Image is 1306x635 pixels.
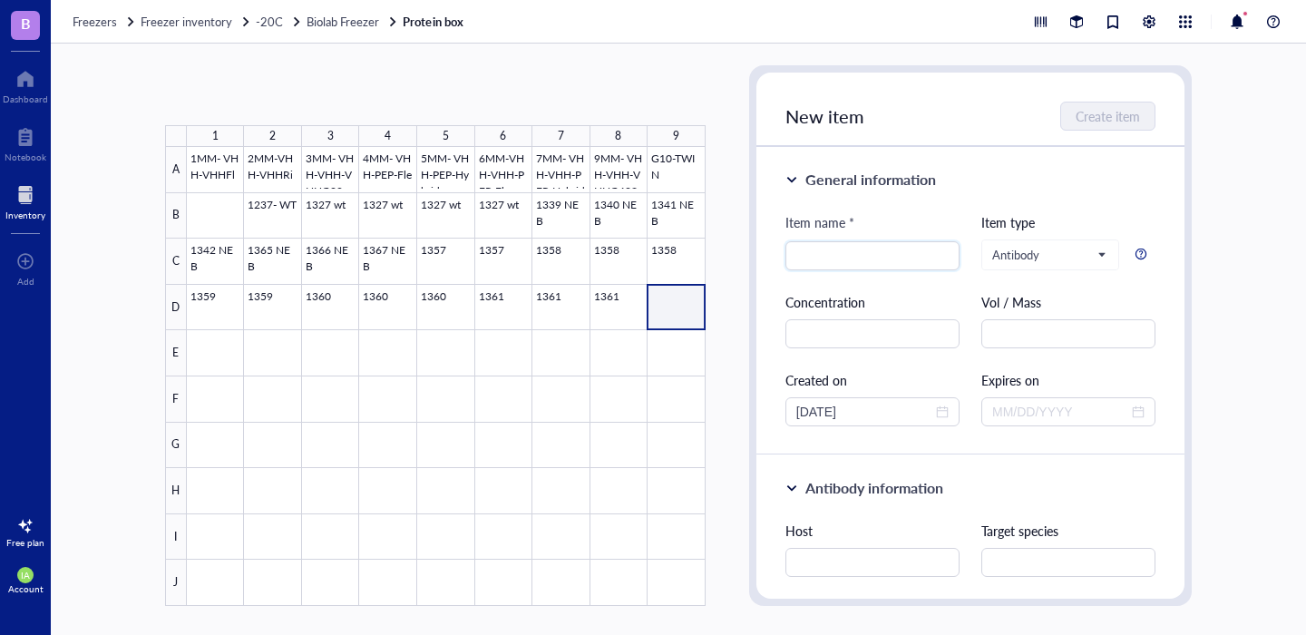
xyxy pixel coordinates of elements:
a: Dashboard [3,64,48,104]
div: F [165,376,187,423]
a: Protein box [403,14,466,30]
div: 9 [673,125,679,147]
div: Expires on [981,370,1155,390]
div: Dashboard [3,93,48,104]
a: -20CBiolab Freezer [256,14,399,30]
div: Free plan [6,537,44,548]
div: C [165,239,187,285]
a: Notebook [5,122,46,162]
div: Target species [981,521,1155,541]
div: J [165,560,187,606]
a: Freezers [73,14,137,30]
span: IA [21,570,30,581]
div: 3 [327,125,334,147]
span: Antibody [992,247,1105,263]
input: MM/DD/YYYY [992,402,1128,422]
span: B [21,12,31,34]
div: Item type [981,212,1155,232]
span: New item [785,103,864,129]
div: E [165,330,187,376]
input: MM/DD/YYYY [796,402,932,422]
div: 1 [212,125,219,147]
div: B [165,193,187,239]
div: A [165,147,187,193]
div: Created on [785,370,960,390]
button: Create item [1060,102,1155,131]
div: Host [785,521,960,541]
span: Freezer inventory [141,13,232,30]
a: Freezer inventory [141,14,252,30]
div: Account [8,583,44,594]
span: -20C [256,13,283,30]
div: Item name [785,212,854,232]
div: D [165,285,187,331]
a: Inventory [5,181,45,220]
div: Add [17,276,34,287]
div: Notebook [5,151,46,162]
div: 6 [500,125,506,147]
div: G [165,423,187,469]
div: Primary / Secondary [785,599,1155,619]
div: H [165,468,187,514]
div: Vol / Mass [981,292,1155,312]
span: Biolab Freezer [307,13,379,30]
div: 2 [269,125,276,147]
div: 7 [558,125,564,147]
div: 4 [385,125,391,147]
span: Freezers [73,13,117,30]
div: Antibody information [805,477,943,499]
div: Inventory [5,210,45,220]
div: 5 [443,125,449,147]
div: Concentration [785,292,960,312]
div: General information [805,169,936,190]
div: I [165,514,187,561]
div: 8 [615,125,621,147]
